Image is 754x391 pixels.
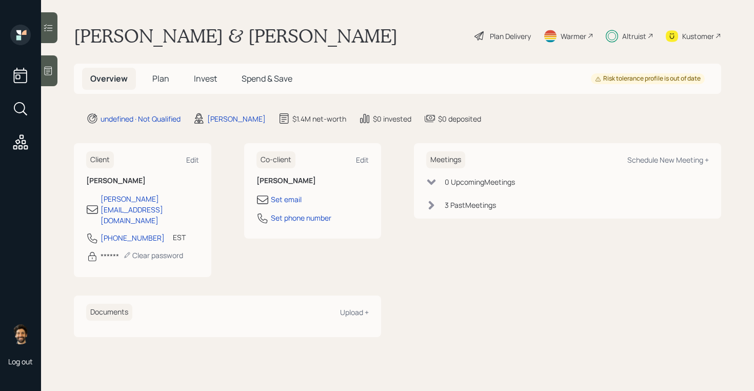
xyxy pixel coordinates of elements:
[292,113,346,124] div: $1.4M net-worth
[123,250,183,260] div: Clear password
[152,73,169,84] span: Plan
[74,25,398,47] h1: [PERSON_NAME] & [PERSON_NAME]
[340,307,369,317] div: Upload +
[271,194,302,205] div: Set email
[595,74,701,83] div: Risk tolerance profile is out of date
[194,73,217,84] span: Invest
[256,151,295,168] h6: Co-client
[86,151,114,168] h6: Client
[101,113,181,124] div: undefined · Not Qualified
[356,155,369,165] div: Edit
[8,357,33,366] div: Log out
[271,212,331,223] div: Set phone number
[622,31,646,42] div: Altruist
[561,31,586,42] div: Warmer
[186,155,199,165] div: Edit
[490,31,531,42] div: Plan Delivery
[101,193,199,226] div: [PERSON_NAME][EMAIL_ADDRESS][DOMAIN_NAME]
[445,177,515,187] div: 0 Upcoming Meeting s
[101,232,165,243] div: [PHONE_NUMBER]
[627,155,709,165] div: Schedule New Meeting +
[445,200,496,210] div: 3 Past Meeting s
[207,113,266,124] div: [PERSON_NAME]
[10,324,31,344] img: eric-schwartz-headshot.png
[173,232,186,243] div: EST
[682,31,714,42] div: Kustomer
[242,73,292,84] span: Spend & Save
[438,113,481,124] div: $0 deposited
[256,177,369,185] h6: [PERSON_NAME]
[90,73,128,84] span: Overview
[86,177,199,185] h6: [PERSON_NAME]
[86,304,132,321] h6: Documents
[426,151,465,168] h6: Meetings
[373,113,411,124] div: $0 invested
